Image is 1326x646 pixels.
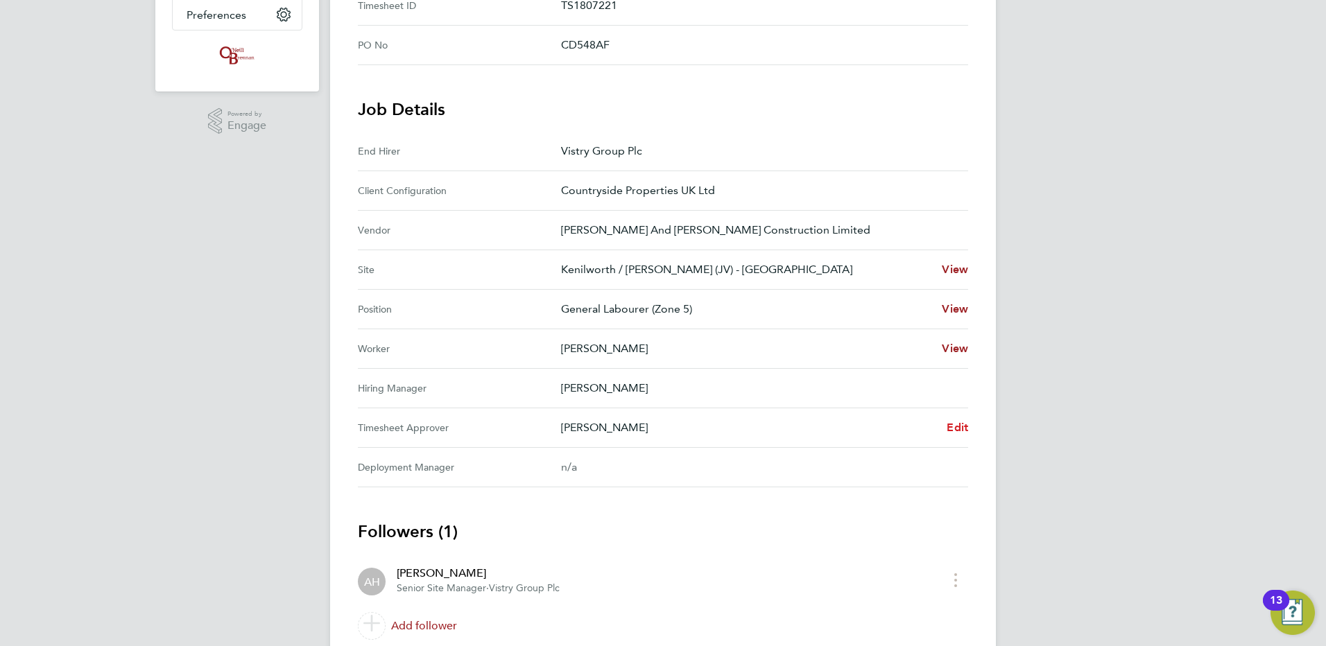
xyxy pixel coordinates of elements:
a: Edit [947,419,968,436]
span: View [942,263,968,276]
span: Powered by [227,108,266,120]
div: Client Configuration [358,182,561,199]
a: Go to home page [172,44,302,67]
p: General Labourer (Zone 5) [561,301,931,317]
div: Vendor [358,222,561,238]
p: Countryside Properties UK Ltd [561,182,957,199]
a: View [942,340,968,357]
a: Add follower [358,606,968,645]
div: n/a [561,459,946,475]
span: Preferences [187,8,246,21]
div: 13 [1270,600,1282,618]
div: Worker [358,340,561,357]
button: timesheet menu [943,569,968,591]
p: Kenilworth / [PERSON_NAME] (JV) - [GEOGRAPHIC_DATA] [561,261,931,278]
p: [PERSON_NAME] [561,419,936,436]
div: Andy Harper [358,568,386,595]
p: [PERSON_NAME] [561,380,957,396]
p: CD548AF [561,37,957,53]
span: AH [364,574,380,589]
span: Engage [227,120,266,132]
div: End Hirer [358,143,561,159]
div: Site [358,261,561,278]
a: View [942,301,968,317]
p: Vistry Group Plc [561,143,957,159]
a: Powered byEngage [208,108,267,134]
span: Senior Site Manager [397,582,486,594]
div: [PERSON_NAME] [397,565,560,582]
span: View [942,342,968,355]
div: Timesheet Approver [358,419,561,436]
span: · [486,582,489,594]
div: Deployment Manager [358,459,561,475]
div: Hiring Manager [358,380,561,396]
span: Vistry Group Plc [489,582,560,594]
div: PO No [358,37,561,53]
button: Open Resource Center, 13 new notifications [1271,591,1315,635]
p: [PERSON_NAME] And [PERSON_NAME] Construction Limited [561,222,957,238]
span: Edit [947,421,968,434]
div: Position [358,301,561,317]
span: View [942,302,968,315]
p: [PERSON_NAME] [561,340,931,357]
a: View [942,261,968,278]
h3: Followers (1) [358,521,968,543]
img: oneillandbrennan-logo-retina.png [217,44,257,67]
h3: Job Details [358,98,968,121]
